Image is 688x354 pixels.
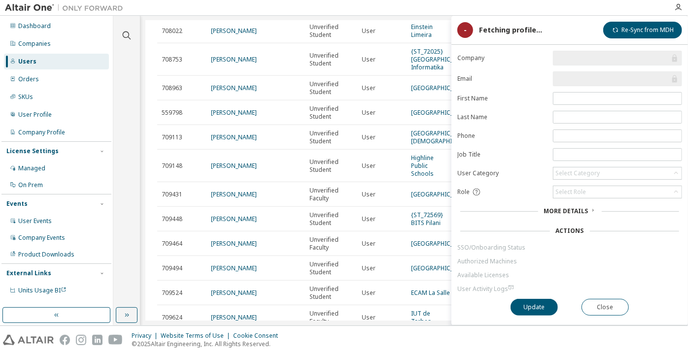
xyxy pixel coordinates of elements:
[511,299,558,316] button: Update
[162,264,182,272] span: 709494
[553,186,682,198] div: Select Role
[479,26,542,34] div: Fetching profile...
[162,84,182,92] span: 708963
[233,332,284,340] div: Cookie Consent
[553,167,682,179] div: Select Category
[555,169,600,177] div: Select Category
[362,109,376,117] span: User
[362,133,376,141] span: User
[310,129,353,145] span: Unverified Student
[457,113,547,121] label: Last Name
[457,271,682,279] a: Available Licenses
[411,129,476,145] a: [GEOGRAPHIC_DATA][DEMOGRAPHIC_DATA]
[18,93,33,101] div: SKUs
[310,52,353,67] span: Unverified Student
[603,22,682,38] button: Re-Sync from MDH
[211,161,257,170] a: [PERSON_NAME]
[310,187,353,202] span: Unverified Faculty
[457,54,547,62] label: Company
[362,289,376,297] span: User
[411,239,470,248] a: [GEOGRAPHIC_DATA]
[362,56,376,64] span: User
[76,335,86,345] img: instagram.svg
[310,105,353,121] span: Unverified Student
[310,285,353,301] span: Unverified Student
[457,95,547,102] label: First Name
[362,84,376,92] span: User
[411,264,470,272] a: [GEOGRAPHIC_DATA]
[132,340,284,348] p: © 2025 Altair Engineering, Inc. All Rights Reserved.
[411,108,470,117] a: [GEOGRAPHIC_DATA]
[211,108,257,117] a: [PERSON_NAME]
[211,289,257,297] a: [PERSON_NAME]
[211,264,257,272] a: [PERSON_NAME]
[6,200,28,208] div: Events
[18,234,65,242] div: Company Events
[362,162,376,170] span: User
[60,335,70,345] img: facebook.svg
[211,190,257,198] a: [PERSON_NAME]
[362,27,376,35] span: User
[556,227,584,235] div: Actions
[18,164,45,172] div: Managed
[18,58,36,65] div: Users
[162,289,182,297] span: 709524
[411,289,450,297] a: ECAM La Salle
[211,239,257,248] a: [PERSON_NAME]
[457,22,473,38] div: -
[411,190,470,198] a: [GEOGRAPHIC_DATA]
[211,84,257,92] a: [PERSON_NAME]
[108,335,123,345] img: youtube.svg
[310,236,353,252] span: Unverified Faculty
[18,40,51,48] div: Companies
[457,169,547,177] label: User Category
[6,147,59,155] div: License Settings
[211,27,257,35] a: [PERSON_NAME]
[310,310,353,325] span: Unverified Faculty
[457,132,547,140] label: Phone
[544,207,588,215] span: More Details
[162,133,182,141] span: 709113
[92,335,103,345] img: linkedin.svg
[555,188,586,196] div: Select Role
[457,244,682,252] a: SSO/Onboarding Status
[362,240,376,248] span: User
[310,80,353,96] span: Unverified Student
[310,260,353,276] span: Unverified Student
[310,211,353,227] span: Unverified Student
[161,332,233,340] div: Website Terms of Use
[582,299,629,316] button: Close
[162,56,182,64] span: 708753
[18,217,52,225] div: User Events
[18,251,74,258] div: Product Downloads
[411,211,443,227] a: {ST_72569} BITS Pilani
[211,215,257,223] a: [PERSON_NAME]
[132,332,161,340] div: Privacy
[211,55,257,64] a: [PERSON_NAME]
[362,191,376,198] span: User
[162,240,182,248] span: 709464
[411,309,431,325] a: IUT de Tarbes
[18,111,52,119] div: User Profile
[6,269,51,277] div: External Links
[162,109,182,117] span: 559798
[18,181,43,189] div: On Prem
[457,188,470,196] span: Role
[162,191,182,198] span: 709431
[457,285,514,293] span: User Activity Logs
[362,314,376,322] span: User
[18,286,67,294] span: Units Usage BI
[411,154,434,178] a: Highline Public Schools
[457,151,547,159] label: Job Title
[18,129,65,136] div: Company Profile
[411,47,470,71] a: {ST_72025} [GEOGRAPHIC_DATA] Informatika
[457,257,682,265] a: Authorized Machines
[411,23,433,39] a: Einstein Limeira
[18,75,39,83] div: Orders
[3,335,54,345] img: altair_logo.svg
[310,23,353,39] span: Unverified Student
[162,27,182,35] span: 708022
[18,22,51,30] div: Dashboard
[411,84,470,92] a: [GEOGRAPHIC_DATA]
[162,162,182,170] span: 709148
